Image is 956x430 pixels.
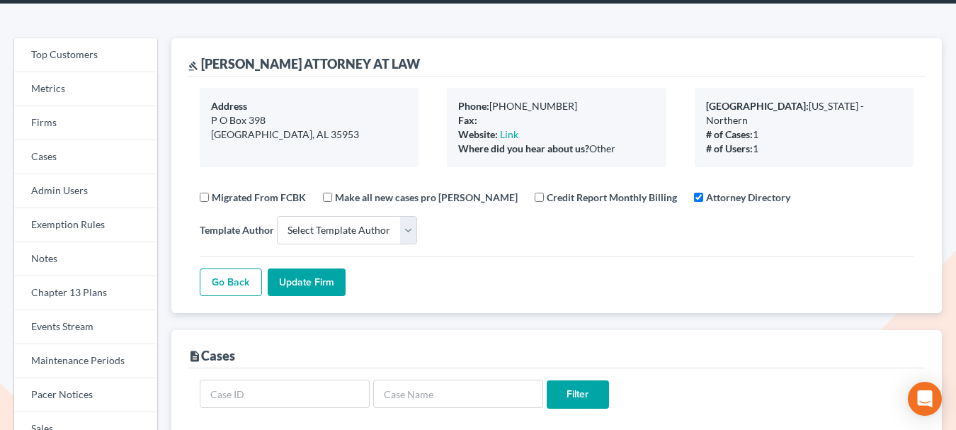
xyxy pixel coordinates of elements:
div: 1 [706,128,902,142]
b: Phone: [458,100,489,112]
div: Open Intercom Messenger [908,382,942,416]
div: 1 [706,142,902,156]
a: Exemption Rules [14,208,157,242]
div: [PERSON_NAME] ATTORNEY AT LAW [188,55,420,72]
label: Attorney Directory [706,190,790,205]
b: # of Cases: [706,128,753,140]
input: Update Firm [268,268,346,297]
input: Case Name [373,380,543,408]
b: Where did you hear about us? [458,142,589,154]
div: Cases [188,347,235,364]
label: Credit Report Monthly Billing [547,190,677,205]
a: Cases [14,140,157,174]
a: Metrics [14,72,157,106]
div: [GEOGRAPHIC_DATA], AL 35953 [211,128,407,142]
b: [GEOGRAPHIC_DATA]: [706,100,809,112]
a: Maintenance Periods [14,344,157,378]
a: Admin Users [14,174,157,208]
b: # of Users: [706,142,753,154]
a: Chapter 13 Plans [14,276,157,310]
label: Make all new cases pro [PERSON_NAME] [335,190,518,205]
a: Firms [14,106,157,140]
div: [PHONE_NUMBER] [458,99,654,113]
b: Website: [458,128,498,140]
input: Filter [547,380,609,409]
div: Other [458,142,654,156]
a: Top Customers [14,38,157,72]
label: Migrated From FCBK [212,190,306,205]
a: Events Stream [14,310,157,344]
a: Go Back [200,268,262,297]
label: Template Author [200,222,274,237]
i: description [188,350,201,363]
a: Pacer Notices [14,378,157,412]
b: Fax: [458,114,477,126]
i: gavel [188,61,198,71]
b: Address [211,100,247,112]
div: P O Box 398 [211,113,407,128]
a: Notes [14,242,157,276]
div: [US_STATE] - Northern [706,99,902,128]
a: Link [500,128,518,140]
input: Case ID [200,380,370,408]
